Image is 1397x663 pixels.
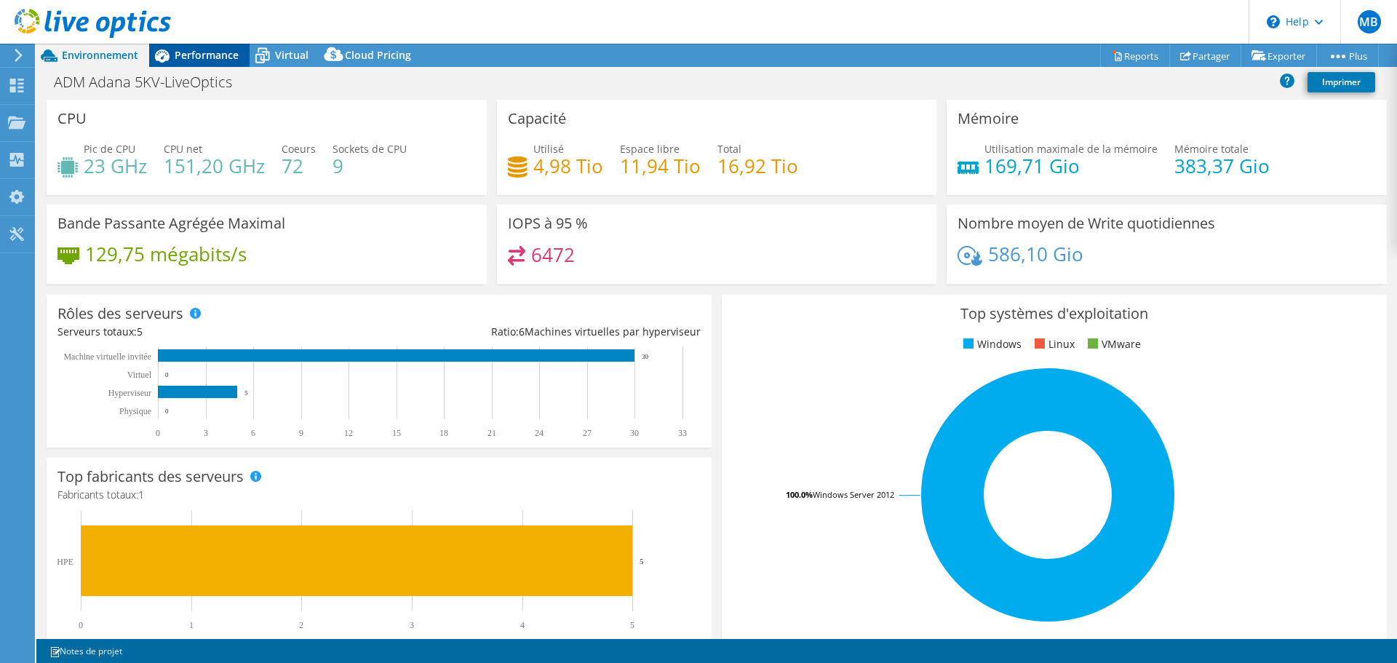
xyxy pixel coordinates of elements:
[642,353,649,360] text: 30
[620,142,680,156] span: Espace libre
[84,158,147,174] h4: 23 GHz
[717,142,741,156] span: Total
[1241,44,1317,67] a: Exporter
[1174,142,1249,156] span: Mémoire totale
[984,158,1158,174] h4: 169,71 Gio
[439,428,448,438] text: 18
[164,158,265,174] h4: 151,20 GHz
[344,428,353,438] text: 12
[138,488,144,501] span: 1
[47,74,255,90] h1: ADM Adana 5KV-LiveOptics
[960,336,1022,352] li: Windows
[57,469,244,485] h3: Top fabricants des serveurs
[583,428,592,438] text: 27
[392,428,401,438] text: 15
[958,111,1019,127] h3: Mémoire
[204,428,208,438] text: 3
[189,620,194,630] text: 1
[519,325,525,338] span: 6
[988,246,1083,262] h4: 586,10 Gio
[1031,336,1075,352] li: Linux
[57,215,285,231] h3: Bande Passante Agrégée Maximal
[487,428,496,438] text: 21
[531,247,575,263] h4: 6472
[620,158,701,174] h4: 11,94 Tio
[79,620,83,630] text: 0
[640,557,644,565] text: 5
[533,142,564,156] span: Utilisé
[410,620,414,630] text: 3
[678,428,687,438] text: 33
[1316,44,1379,67] a: Plus
[57,487,701,503] h4: Fabricants totaux:
[282,142,316,156] span: Coeurs
[717,158,798,174] h4: 16,92 Tio
[57,324,379,340] div: Serveurs totaux:
[175,48,239,62] span: Performance
[1174,158,1270,174] h4: 383,37 Gio
[333,142,407,156] span: Sockets de CPU
[57,306,183,322] h3: Rôles des serveurs
[251,428,255,438] text: 6
[630,620,634,630] text: 5
[508,111,566,127] h3: Capacité
[57,111,87,127] h3: CPU
[156,428,160,438] text: 0
[85,246,247,262] h4: 129,75 mégabits/s
[984,142,1158,156] span: Utilisation maximale de la mémoire
[137,325,143,338] span: 5
[958,215,1215,231] h3: Nombre moyen de Write quotidiennes
[127,370,152,380] text: Virtuel
[63,352,151,362] tspan: Machine virtuelle invitée
[733,306,1376,322] h3: Top systèmes d'exploitation
[1169,44,1241,67] a: Partager
[379,324,701,340] div: Ratio: Machines virtuelles par hyperviseur
[520,620,525,630] text: 4
[299,620,303,630] text: 2
[813,489,894,500] tspan: Windows Server 2012
[39,642,132,660] a: Notes de projet
[244,389,248,397] text: 5
[1358,10,1381,33] span: MB
[1084,336,1141,352] li: VMware
[108,388,151,398] text: Hyperviseur
[535,428,544,438] text: 24
[1100,44,1170,67] a: Reports
[533,158,603,174] h4: 4,98 Tio
[62,48,138,62] span: Environnement
[282,158,316,174] h4: 72
[630,428,639,438] text: 30
[1308,72,1375,92] a: Imprimer
[165,371,169,378] text: 0
[786,489,813,500] tspan: 100.0%
[57,557,73,567] text: HPE
[119,406,151,416] text: Physique
[333,158,407,174] h4: 9
[345,48,411,62] span: Cloud Pricing
[164,142,202,156] span: CPU net
[299,428,303,438] text: 9
[275,48,309,62] span: Virtual
[508,215,588,231] h3: IOPS à 95 %
[1267,15,1280,28] svg: \n
[84,142,135,156] span: Pic de CPU
[165,408,169,415] text: 0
